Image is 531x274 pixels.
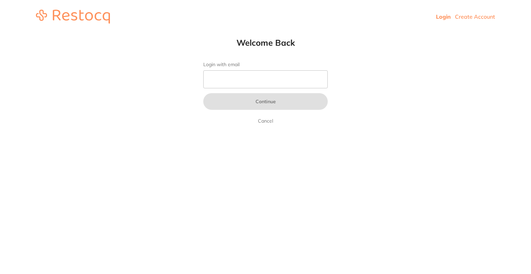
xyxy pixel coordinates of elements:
[257,117,274,125] a: Cancel
[203,62,328,68] label: Login with email
[455,13,495,20] a: Create Account
[436,13,451,20] a: Login
[203,93,328,110] button: Continue
[189,37,342,48] h1: Welcome Back
[36,10,110,24] img: restocq_logo.svg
